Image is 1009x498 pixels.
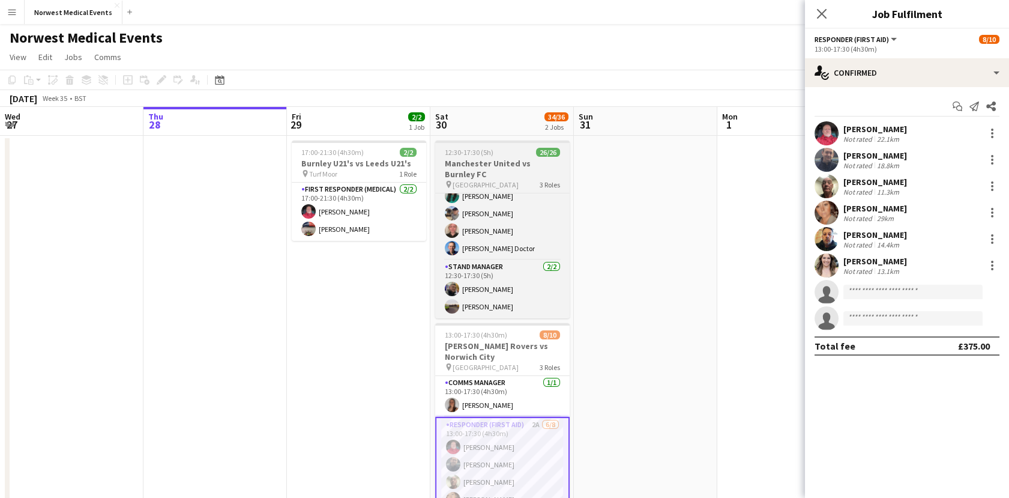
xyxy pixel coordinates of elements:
[843,150,907,161] div: [PERSON_NAME]
[59,49,87,65] a: Jobs
[435,260,570,318] app-card-role: Stand Manager2/212:30-17:30 (5h)[PERSON_NAME][PERSON_NAME]
[34,49,57,65] a: Edit
[843,256,907,267] div: [PERSON_NAME]
[435,376,570,417] app-card-role: Comms Manager1/113:00-17:30 (4h30m)[PERSON_NAME]
[3,118,20,132] span: 27
[292,158,426,169] h3: Burnley U21's vs Leeds U21's
[722,111,738,122] span: Mon
[875,187,902,196] div: 11.3km
[453,363,519,372] span: [GEOGRAPHIC_DATA]
[25,1,122,24] button: Norwest Medical Events
[843,229,907,240] div: [PERSON_NAME]
[433,118,448,132] span: 30
[10,93,37,105] div: [DATE]
[536,148,560,157] span: 26/26
[720,118,738,132] span: 1
[453,180,519,189] span: [GEOGRAPHIC_DATA]
[5,111,20,122] span: Wed
[148,111,163,122] span: Thu
[301,148,364,157] span: 17:00-21:30 (4h30m)
[958,340,990,352] div: £375.00
[94,52,121,62] span: Comms
[400,148,417,157] span: 2/2
[875,240,902,249] div: 14.4km
[843,135,875,144] div: Not rated
[10,29,163,47] h1: Norwest Medical Events
[89,49,126,65] a: Comms
[409,123,424,132] div: 1 Job
[40,94,70,103] span: Week 35
[579,111,593,122] span: Sun
[5,49,31,65] a: View
[38,52,52,62] span: Edit
[843,124,907,135] div: [PERSON_NAME]
[64,52,82,62] span: Jobs
[815,44,999,53] div: 13:00-17:30 (4h30m)
[805,6,1009,22] h3: Job Fulfilment
[843,214,875,223] div: Not rated
[577,118,593,132] span: 31
[843,177,907,187] div: [PERSON_NAME]
[445,148,493,157] span: 12:30-17:30 (5h)
[435,141,570,318] app-job-card: 12:30-17:30 (5h)26/26Manchester United vs Burnley FC [GEOGRAPHIC_DATA]3 Roles[PERSON_NAME]Senior ...
[408,112,425,121] span: 2/2
[843,187,875,196] div: Not rated
[290,118,301,132] span: 29
[843,203,907,214] div: [PERSON_NAME]
[292,183,426,241] app-card-role: First Responder (Medical)2/217:00-21:30 (4h30m)[PERSON_NAME][PERSON_NAME]
[435,341,570,362] h3: [PERSON_NAME] Rovers vs Norwich City
[292,111,301,122] span: Fri
[292,141,426,241] app-job-card: 17:00-21:30 (4h30m)2/2Burnley U21's vs Leeds U21's Turf Moor1 RoleFirst Responder (Medical)2/217:...
[540,330,560,339] span: 8/10
[545,123,568,132] div: 2 Jobs
[815,35,889,44] span: Responder (First Aid)
[843,267,875,276] div: Not rated
[435,111,448,122] span: Sat
[10,52,26,62] span: View
[875,214,896,223] div: 29km
[435,158,570,180] h3: Manchester United vs Burnley FC
[843,161,875,170] div: Not rated
[309,169,337,178] span: Turf Moor
[540,363,560,372] span: 3 Roles
[435,150,570,260] app-card-role: Senior Responder (FREC 4 or Above)5/512:30-17:30 (5h)[PERSON_NAME][PERSON_NAME][PERSON_NAME][PERS...
[445,330,507,339] span: 13:00-17:30 (4h30m)
[815,340,855,352] div: Total fee
[875,267,902,276] div: 13.1km
[399,169,417,178] span: 1 Role
[875,161,902,170] div: 18.8km
[74,94,86,103] div: BST
[805,58,1009,87] div: Confirmed
[146,118,163,132] span: 28
[815,35,899,44] button: Responder (First Aid)
[875,135,902,144] div: 22.1km
[843,240,875,249] div: Not rated
[540,180,560,189] span: 3 Roles
[544,112,568,121] span: 34/36
[979,35,999,44] span: 8/10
